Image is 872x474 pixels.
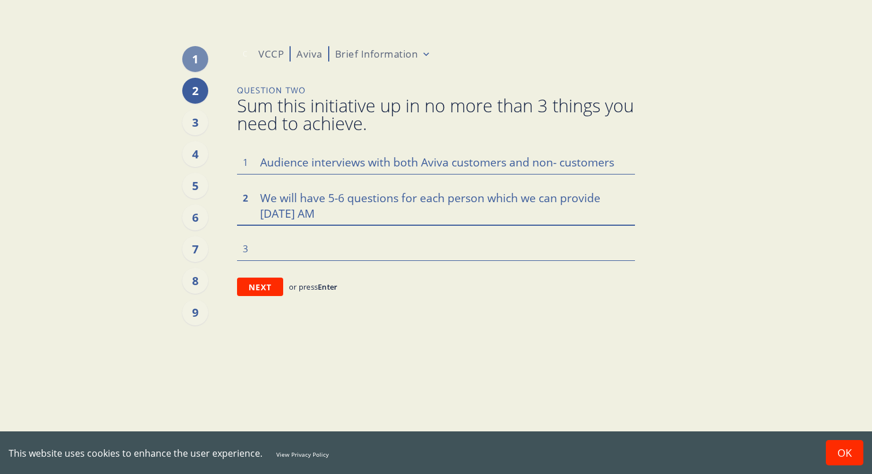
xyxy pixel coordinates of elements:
div: This website uses cookies to enhance the user experience. [9,447,809,460]
p: Aviva [296,47,322,61]
div: 6 [182,204,208,230]
button: Next [237,278,283,296]
div: 4 [182,141,208,167]
span: 3 [243,242,248,255]
div: 9 [182,299,208,325]
div: C [237,46,253,62]
div: 1 [182,46,208,72]
button: Brief Information [335,47,433,60]
textarea: Audience interviews with both Aviva customers and non- customers [237,150,635,174]
div: 2 [182,78,208,104]
div: 3 [182,109,208,135]
div: 8 [182,268,208,294]
p: VCCP [258,47,284,61]
div: 7 [182,236,208,262]
p: Brief Information [335,47,418,60]
div: 5 [182,173,208,199]
span: Enter [318,282,337,292]
p: Question Two [237,85,635,97]
span: Sum this initiative up in no more than 3 things you need to achieve. [237,97,635,132]
a: View Privacy Policy [276,450,329,458]
span: 1 [243,156,248,169]
p: or press [289,282,337,292]
span: 2 [243,192,248,204]
textarea: We will have 5-6 questions for each person which we can provide [DATE] AM [237,185,635,225]
svg: Claudia O'Connell [237,46,253,62]
button: Accept cookies [826,440,863,465]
